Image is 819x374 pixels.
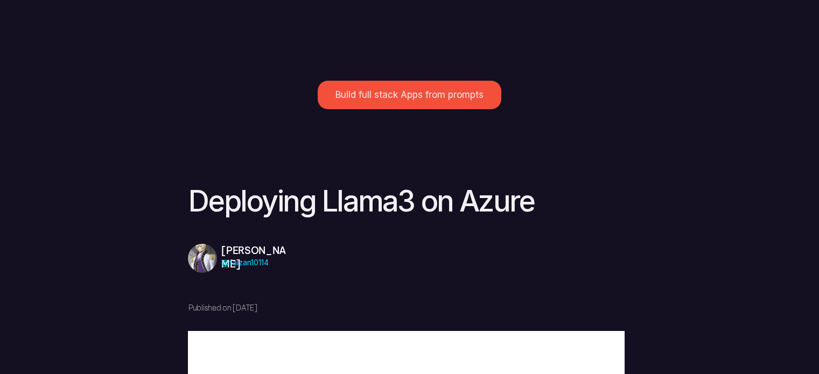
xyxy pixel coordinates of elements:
p: @faizan10114 [221,255,294,270]
a: Build full stack Apps from prompts [318,81,501,109]
p: Published on [DATE] [188,303,302,313]
p: [PERSON_NAME] [221,244,294,271]
a: Deploying Llama3 on Azure [188,184,535,218]
p: Build full stack Apps from prompts [335,89,484,100]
